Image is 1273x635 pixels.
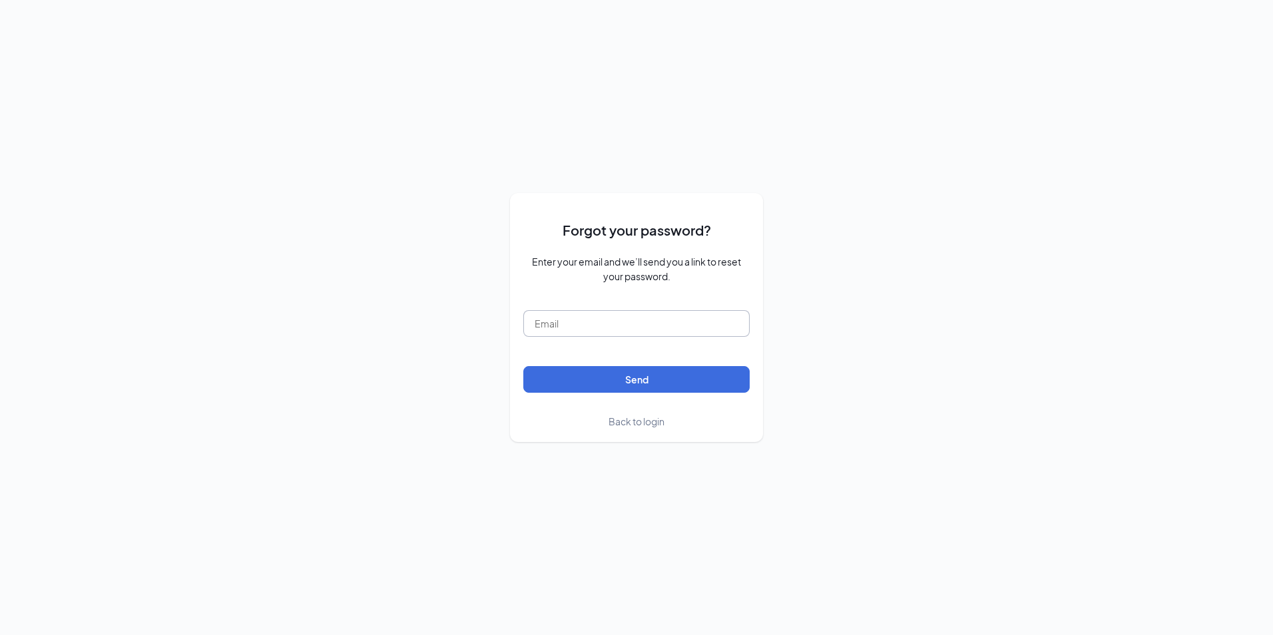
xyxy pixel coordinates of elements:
[563,220,711,240] span: Forgot your password?
[523,366,750,393] button: Send
[523,310,750,337] input: Email
[609,415,664,427] span: Back to login
[609,414,664,429] a: Back to login
[523,254,750,284] span: Enter your email and we’ll send you a link to reset your password.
